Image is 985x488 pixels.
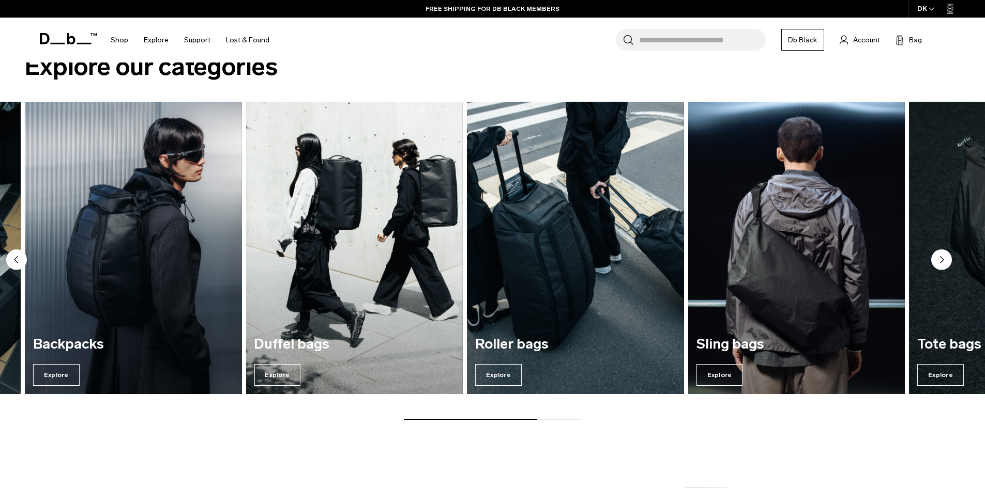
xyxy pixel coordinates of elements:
[688,102,905,394] div: 6 / 7
[226,22,269,58] a: Lost & Found
[853,35,880,45] span: Account
[467,102,684,394] a: Roller bags Explore
[33,364,80,386] span: Explore
[896,34,922,46] button: Bag
[467,102,684,394] div: 5 / 7
[475,364,522,386] span: Explore
[103,18,277,62] nav: Main Navigation
[25,102,242,394] div: 3 / 7
[781,29,824,51] a: Db Black
[33,337,234,352] h3: Backpacks
[840,34,880,46] a: Account
[144,22,169,58] a: Explore
[475,337,676,352] h3: Roller bags
[25,102,242,394] a: Backpacks Explore
[909,35,922,45] span: Bag
[25,49,960,85] h2: Explore our categories
[917,364,964,386] span: Explore
[688,102,905,394] a: Sling bags Explore
[246,102,463,394] a: Duffel bags Explore
[696,337,897,352] h3: Sling bags
[254,364,300,386] span: Explore
[254,337,454,352] h3: Duffel bags
[184,22,210,58] a: Support
[111,22,128,58] a: Shop
[696,364,743,386] span: Explore
[426,4,559,13] a: FREE SHIPPING FOR DB BLACK MEMBERS
[931,249,952,272] button: Next slide
[246,102,463,394] div: 4 / 7
[6,249,27,272] button: Previous slide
